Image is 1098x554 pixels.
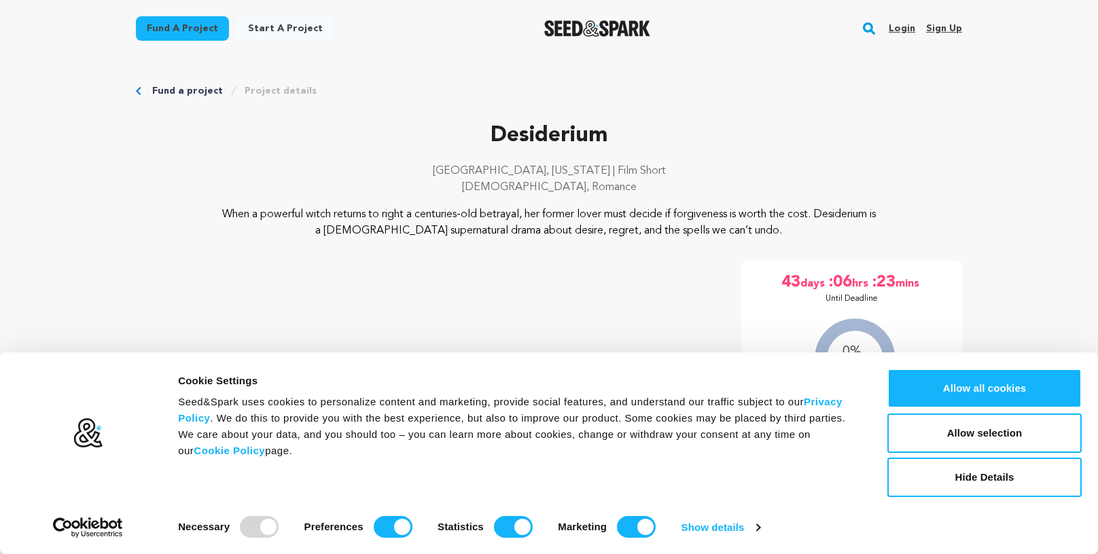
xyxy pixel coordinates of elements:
a: Usercentrics Cookiebot - opens in a new window [29,517,147,538]
a: Show details [681,517,760,538]
strong: Necessary [178,521,230,532]
a: Cookie Policy [194,445,265,456]
span: days [800,272,828,293]
div: Cookie Settings [178,373,857,389]
strong: Preferences [304,521,364,532]
p: When a powerful witch returns to right a centuries-old betrayal, her former lover must decide if ... [219,206,880,239]
a: Fund a project [136,16,229,41]
img: logo [73,418,103,449]
button: Allow all cookies [887,369,1082,408]
a: Sign up [926,18,962,39]
span: :06 [828,272,852,293]
a: Fund a project [152,84,223,98]
strong: Marketing [558,521,607,532]
a: Start a project [237,16,334,41]
p: Desiderium [136,119,962,152]
p: [DEMOGRAPHIC_DATA], Romance [136,179,962,196]
button: Allow selection [887,413,1082,453]
button: Hide Details [887,458,1082,497]
p: Until Deadline [826,293,878,304]
span: hrs [852,272,871,293]
strong: Statistics [438,521,484,532]
div: Seed&Spark uses cookies to personalize content and marketing, provide social features, and unders... [178,394,857,459]
a: Privacy Policy [178,396,843,424]
span: mins [896,272,922,293]
span: 43 [781,272,800,293]
a: Login [889,18,915,39]
p: [GEOGRAPHIC_DATA], [US_STATE] | Film Short [136,163,962,179]
a: Seed&Spark Homepage [544,20,651,37]
img: Seed&Spark Logo Dark Mode [544,20,651,37]
span: :23 [871,272,896,293]
div: Breadcrumb [136,84,962,98]
a: Project details [245,84,317,98]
